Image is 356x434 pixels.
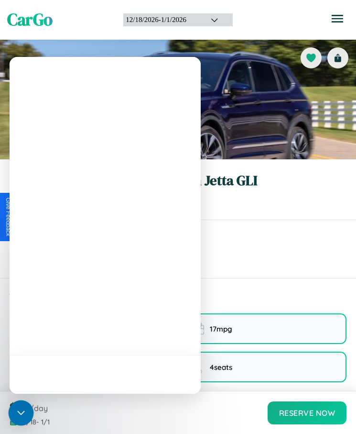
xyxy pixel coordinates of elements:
div: Open Intercom Messenger [9,401,34,426]
span: $ 30 [10,399,28,415]
span: 4 seats [210,363,232,372]
div: 12 / 18 / 2026 - 1 / 1 / 2026 [126,16,199,24]
span: 17 mpg [210,324,232,334]
span: CarGo [7,8,53,31]
span: 12 / 18 - 1 / 1 [20,418,50,426]
span: /day [30,403,48,413]
button: Reserve Now [268,401,347,424]
div: Give Feedback [5,198,11,236]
